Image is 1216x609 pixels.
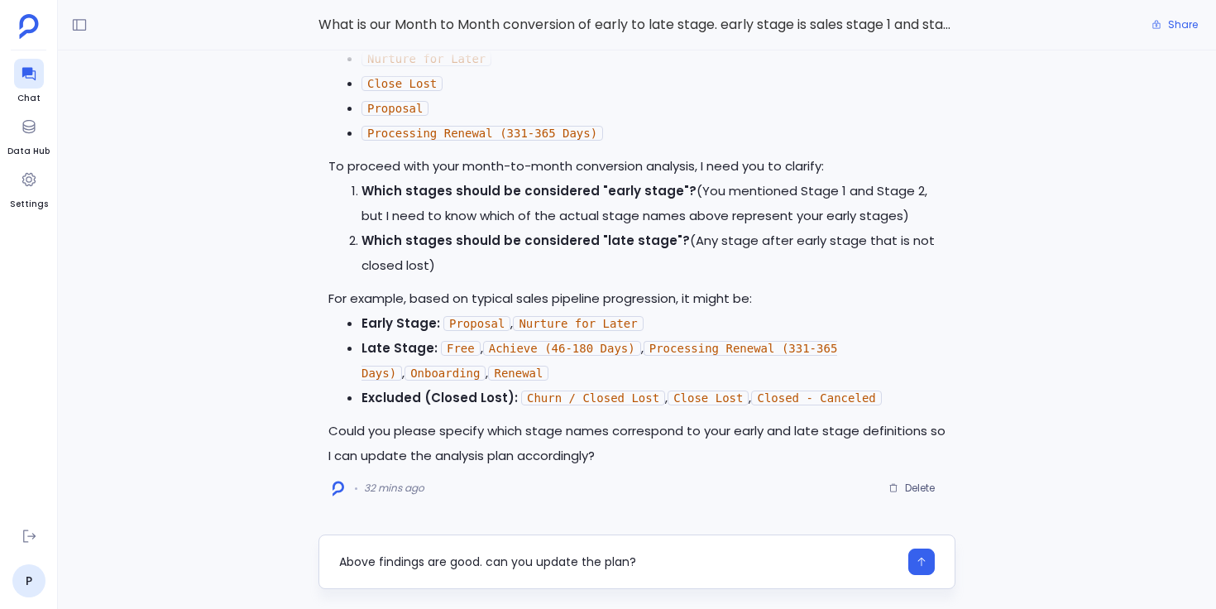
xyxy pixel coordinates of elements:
[483,341,641,356] code: Achieve (46-180 Days)
[443,316,510,331] code: Proposal
[364,482,424,495] span: 32 mins ago
[361,76,443,91] code: Close Lost
[10,198,48,211] span: Settings
[878,476,946,501] button: Delete
[328,154,946,179] p: To proceed with your month-to-month conversion analysis, I need you to clarify:
[328,286,946,311] p: For example, based on typical sales pipeline progression, it might be:
[19,14,39,39] img: petavue logo
[361,182,697,199] strong: Which stages should be considered "early stage"?
[361,339,438,357] strong: Late Stage:
[361,232,690,249] strong: Which stages should be considered "late stage"?
[10,165,48,211] a: Settings
[318,14,955,36] span: What is our Month to Month conversion of early to late stage. early stage is sales stage 1 and st...
[12,564,45,597] a: P
[513,316,643,331] code: Nurture for Later
[361,336,946,386] li: , , , ,
[751,391,881,405] code: Closed - Canceled
[521,391,665,405] code: Churn / Closed Lost
[361,179,946,228] p: (You mentioned Stage 1 and Stage 2, but I need to know which of the actual stage names above repr...
[333,481,344,496] img: logo
[361,228,946,278] p: (Any stage after early stage that is not closed lost)
[328,419,946,468] p: Could you please specify which stage names correspond to your early and late stage definitions so...
[361,126,603,141] code: Processing Renewal (331-365 Days)
[339,554,898,570] textarea: Above findings are good. can you update the plan?
[488,366,548,381] code: Renewal
[7,145,50,158] span: Data Hub
[361,314,440,332] strong: Early Stage:
[405,366,486,381] code: Onboarding
[361,101,428,116] code: Proposal
[1168,18,1198,31] span: Share
[14,92,44,105] span: Chat
[7,112,50,158] a: Data Hub
[1142,13,1208,36] button: Share
[441,341,481,356] code: Free
[361,311,946,336] li: ,
[361,389,518,406] strong: Excluded (Closed Lost):
[361,386,946,410] li: , ,
[905,482,935,495] span: Delete
[14,59,44,105] a: Chat
[668,391,749,405] code: Close Lost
